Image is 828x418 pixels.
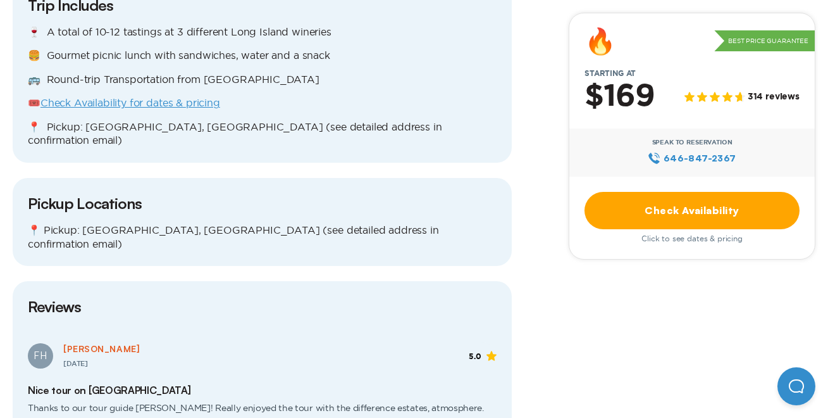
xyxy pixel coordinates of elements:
span: 5.0 [469,352,481,361]
a: Check Availability [584,192,800,229]
h2: Nice tour on [GEOGRAPHIC_DATA] [28,384,497,396]
p: 📍 Pickup: [GEOGRAPHIC_DATA], [GEOGRAPHIC_DATA] (see detailed address in confirmation email) [28,120,497,148]
h2: $169 [584,80,655,113]
h3: Reviews [28,296,497,317]
a: 646‍-847‍-2367 [648,151,736,165]
a: Check Availability for dates & pricing [40,97,220,108]
p: Best Price Guarantee [714,30,815,52]
span: 314 reviews [748,92,800,103]
span: Speak to Reservation [652,139,732,146]
div: 🔥 [584,28,616,54]
span: 646‍-847‍-2367 [664,151,736,165]
h3: Pickup Locations [28,193,497,213]
span: [PERSON_NAME] [63,343,140,354]
iframe: Help Scout Beacon - Open [777,367,815,405]
div: FH [28,343,53,369]
p: 📍 Pickup: [GEOGRAPHIC_DATA], [GEOGRAPHIC_DATA] (see detailed address in confirmation email) [28,224,497,251]
p: 🚌 Round-trip Transportation from [GEOGRAPHIC_DATA] [28,73,497,87]
p: 🍷 A total of 10-12 tastings at 3 different Long Island wineries [28,25,497,39]
p: 🍔 Gourmet picnic lunch with sandwiches, water and a snack [28,49,497,63]
span: [DATE] [63,360,88,367]
span: Click to see dates & pricing [641,234,743,243]
p: 🎟️ [28,96,497,110]
span: Starting at [569,69,651,78]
